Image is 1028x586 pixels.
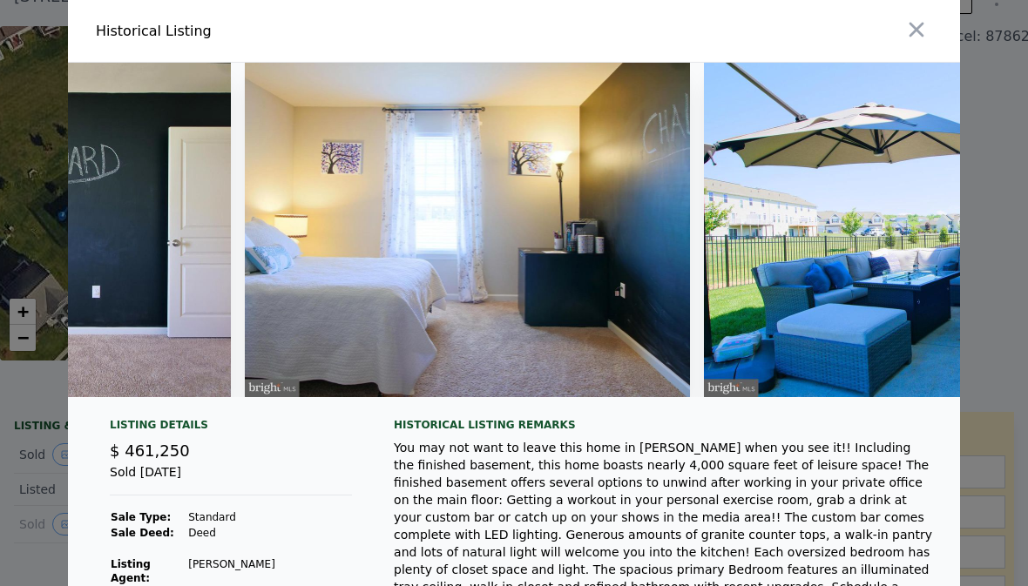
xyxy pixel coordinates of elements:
div: Historical Listing [96,21,507,42]
td: Deed [187,525,352,541]
div: Sold [DATE] [110,463,352,495]
span: $ 461,250 [110,441,190,460]
td: Standard [187,509,352,525]
img: Property Img [245,63,691,397]
div: Listing Details [110,418,352,439]
div: Historical Listing remarks [394,418,932,432]
strong: Sale Type: [111,511,171,523]
strong: Sale Deed: [111,527,174,539]
strong: Listing Agent: [111,558,151,584]
td: [PERSON_NAME] [187,556,352,586]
